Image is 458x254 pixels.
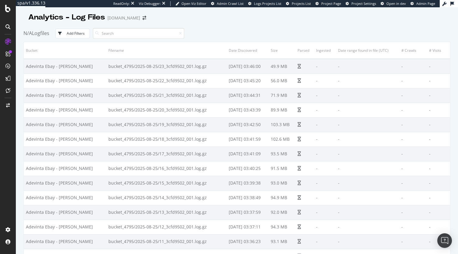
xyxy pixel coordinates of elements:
td: - [314,161,336,176]
span: Logs Projects List [254,1,281,6]
td: bucket_4795/2025-08-25/20_3cfd9502_001.log.gz [106,103,227,117]
th: Date Discovered [227,42,269,59]
td: 94.9 MB [269,190,295,205]
a: Project Settings [346,1,376,6]
td: - [314,88,336,103]
td: - [399,132,427,146]
td: Adevinta Ebay - [PERSON_NAME] [24,146,106,161]
td: [DATE] 03:44:31 [227,88,269,103]
td: - [336,205,399,220]
span: Open Viz Editor [181,1,206,6]
td: - [336,220,399,234]
td: - [427,190,450,205]
td: - [336,59,399,73]
td: bucket_4795/2025-08-25/21_3cfd9502_001.log.gz [106,88,227,103]
td: - [427,132,450,146]
td: - [399,190,427,205]
td: 93.5 MB [269,146,295,161]
td: 92.0 MB [269,205,295,220]
td: - [336,161,399,176]
td: bucket_4795/2025-08-25/15_3cfd9502_001.log.gz [106,176,227,190]
th: Bucket [24,42,106,59]
td: - [399,73,427,88]
td: Adevinta Ebay - [PERSON_NAME] [24,205,106,220]
th: Date range found in file (UTC) [336,42,399,59]
td: - [399,234,427,249]
a: Open in dev [381,1,406,6]
td: - [427,103,450,117]
td: - [314,220,336,234]
td: - [314,73,336,88]
td: [DATE] 03:45:20 [227,73,269,88]
td: - [399,59,427,73]
td: 103.3 MB [269,117,295,132]
td: - [314,132,336,146]
td: - [336,176,399,190]
div: Viz Debugger: [139,1,161,6]
span: Projects List [292,1,311,6]
td: [DATE] 03:37:59 [227,205,269,220]
a: Projects List [286,1,311,6]
td: [DATE] 03:39:38 [227,176,269,190]
td: bucket_4795/2025-08-25/11_3cfd9502_001.log.gz [106,234,227,249]
th: # Crawls [399,42,427,59]
span: Admin Page [416,1,435,6]
td: Adevinta Ebay - [PERSON_NAME] [24,103,106,117]
td: [DATE] 03:38:49 [227,190,269,205]
td: 102.6 MB [269,132,295,146]
td: [DATE] 03:46:00 [227,59,269,73]
span: Admin Crawl List [217,1,244,6]
th: Filename [106,42,227,59]
a: Admin Page [410,1,435,6]
td: - [399,88,427,103]
td: - [399,220,427,234]
td: [DATE] 03:43:39 [227,103,269,117]
td: bucket_4795/2025-08-25/19_3cfd9502_001.log.gz [106,117,227,132]
td: - [314,117,336,132]
td: - [427,146,450,161]
td: - [336,146,399,161]
td: - [399,117,427,132]
td: [DATE] 03:37:11 [227,220,269,234]
td: 94.3 MB [269,220,295,234]
td: - [399,146,427,161]
td: Adevinta Ebay - [PERSON_NAME] [24,88,106,103]
a: Project Page [315,1,341,6]
td: bucket_4795/2025-08-25/18_3cfd9502_001.log.gz [106,132,227,146]
td: - [336,132,399,146]
div: Analytics - Log Files [28,12,105,23]
td: - [399,205,427,220]
td: 56.0 MB [269,73,295,88]
td: 89.9 MB [269,103,295,117]
span: Logfiles [32,30,49,37]
td: bucket_4795/2025-08-25/22_3cfd9502_001.log.gz [106,73,227,88]
td: 71.9 MB [269,88,295,103]
td: Adevinta Ebay - [PERSON_NAME] [24,234,106,249]
td: [DATE] 03:36:23 [227,234,269,249]
td: 93.0 MB [269,176,295,190]
td: - [314,146,336,161]
th: Size [269,42,295,59]
th: # Visits [427,42,450,59]
td: bucket_4795/2025-08-25/23_3cfd9502_001.log.gz [106,59,227,73]
td: - [336,117,399,132]
th: Ingested [314,42,336,59]
td: [DATE] 03:41:59 [227,132,269,146]
td: bucket_4795/2025-08-25/16_3cfd9502_001.log.gz [106,161,227,176]
td: - [427,234,450,249]
span: N/A [23,30,32,37]
div: Add Filters [67,31,85,36]
td: - [427,220,450,234]
td: - [336,234,399,249]
td: - [427,161,450,176]
td: - [427,176,450,190]
span: Project Page [321,1,341,6]
input: Search [93,28,184,39]
td: - [314,205,336,220]
td: Adevinta Ebay - [PERSON_NAME] [24,132,106,146]
a: Open Viz Editor [175,1,206,6]
td: [DATE] 03:41:09 [227,146,269,161]
td: - [427,59,450,73]
td: 49.9 MB [269,59,295,73]
td: [DATE] 03:42:50 [227,117,269,132]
